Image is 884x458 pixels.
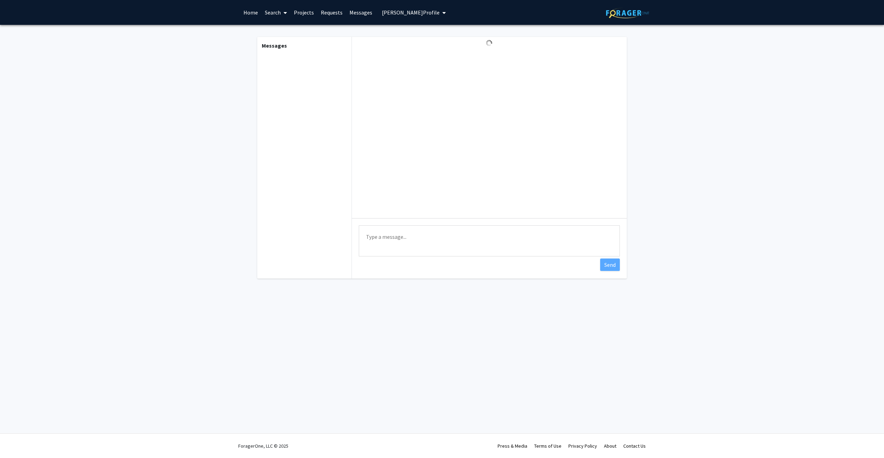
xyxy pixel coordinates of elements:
[483,37,495,49] img: Loading
[290,0,317,25] a: Projects
[534,443,561,449] a: Terms of Use
[623,443,646,449] a: Contact Us
[262,42,287,49] b: Messages
[568,443,597,449] a: Privacy Policy
[240,0,261,25] a: Home
[346,0,376,25] a: Messages
[238,434,288,458] div: ForagerOne, LLC © 2025
[317,0,346,25] a: Requests
[600,259,620,271] button: Send
[382,9,440,16] span: [PERSON_NAME] Profile
[498,443,527,449] a: Press & Media
[261,0,290,25] a: Search
[604,443,616,449] a: About
[359,225,620,256] textarea: Message
[606,8,649,18] img: ForagerOne Logo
